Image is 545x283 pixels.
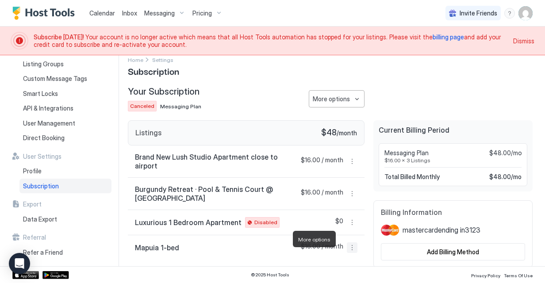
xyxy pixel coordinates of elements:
[42,271,69,279] a: Google Play Store
[23,215,57,223] span: Data Export
[251,272,289,278] span: © 2025 Host Tools
[381,243,525,260] button: Add Billing Method
[23,182,59,190] span: Subscription
[471,270,500,279] a: Privacy Policy
[335,217,343,228] span: $0
[347,188,357,199] button: More options
[347,156,357,167] button: More options
[23,153,61,161] span: User Settings
[34,33,85,41] span: Subscribe [DATE]!
[128,64,179,77] span: Subscription
[19,212,111,227] a: Data Export
[122,8,137,18] a: Inbox
[381,208,525,217] span: Billing Information
[489,173,522,181] span: $48.00 / mo
[89,9,115,17] span: Calendar
[128,86,201,97] span: Your Subscription
[403,226,480,234] span: mastercard ending in 3123
[301,188,343,199] span: $16.00 / month
[23,75,87,83] span: Custom Message Tags
[130,102,154,110] span: Canceled
[23,119,75,127] span: User Management
[504,8,515,19] div: menu
[144,9,175,17] span: Messaging
[19,101,111,116] a: API & Integrations
[34,33,508,49] span: Your account is no longer active which means that all Host Tools automation has stopped for your ...
[122,9,137,17] span: Inbox
[152,57,173,63] span: Settings
[313,94,350,103] div: More options
[309,90,365,107] button: More options
[128,57,143,63] span: Home
[192,9,212,17] span: Pricing
[23,60,64,68] span: Listing Groups
[23,134,65,142] span: Direct Booking
[471,273,500,278] span: Privacy Policy
[135,218,242,227] span: Luxurious 1 Bedroom Apartment
[19,130,111,145] a: Direct Booking
[513,36,534,46] div: Dismiss
[384,173,440,181] span: Total Billed Monthly
[301,242,343,253] span: $16.00 / month
[19,57,111,72] a: Listing Groups
[347,156,357,167] div: menu
[309,90,365,107] div: menu
[321,128,337,138] span: $48
[135,185,301,203] span: Burgundy Retreat · Pool & Tennis Court @ [GEOGRAPHIC_DATA]
[23,104,73,112] span: API & Integrations
[23,233,46,241] span: Referral
[504,270,533,279] a: Terms Of Use
[347,217,357,228] button: More options
[504,273,533,278] span: Terms Of Use
[460,9,497,17] span: Invite Friends
[489,149,522,157] span: $48.00/mo
[381,224,399,236] img: mastercard
[384,149,429,157] span: Messaging Plan
[298,236,330,243] span: More options
[152,55,173,64] div: Breadcrumb
[89,8,115,18] a: Calendar
[135,153,301,170] span: Brand New Lush Studio Apartment close to airport
[135,243,179,252] span: Mapuia 1-bed
[379,126,527,134] span: Current Billing Period
[19,116,111,131] a: User Management
[23,90,58,98] span: Smart Locks
[9,253,30,274] div: Open Intercom Messenger
[337,129,357,137] span: / month
[19,179,111,194] a: Subscription
[347,217,357,228] div: menu
[152,55,173,64] a: Settings
[23,249,63,256] span: Refer a Friend
[19,245,111,260] a: Refer a Friend
[347,242,357,253] button: More options
[160,103,201,110] span: Messaging Plan
[19,71,111,86] a: Custom Message Tags
[19,86,111,101] a: Smart Locks
[128,55,143,64] a: Home
[12,271,39,279] a: App Store
[347,188,357,199] div: menu
[347,242,357,253] div: menu
[518,6,533,20] div: User profile
[254,218,277,226] span: Disabled
[427,247,479,256] div: Add Billing Method
[384,157,522,164] span: $16.00 x 3 Listings
[135,128,161,137] span: Listings
[301,156,343,167] span: $16.00 / month
[23,200,42,208] span: Export
[433,33,464,41] a: billing page
[19,164,111,179] a: Profile
[128,55,143,64] div: Breadcrumb
[23,167,42,175] span: Profile
[12,7,79,20] a: Host Tools Logo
